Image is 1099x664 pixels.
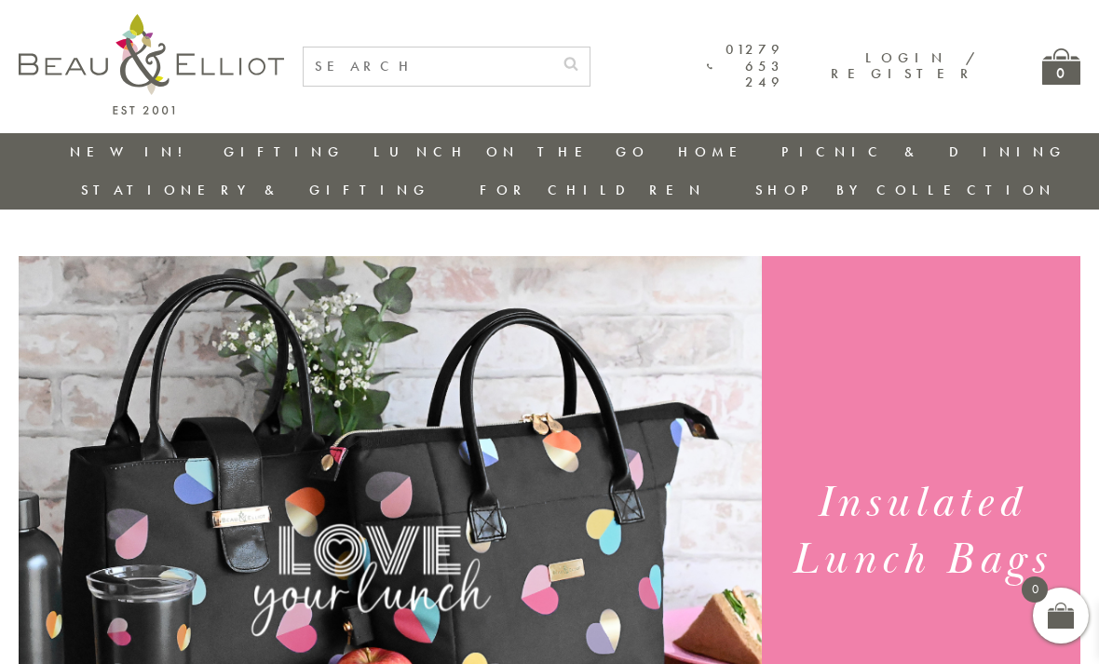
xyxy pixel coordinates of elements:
a: 01279 653 249 [707,42,784,90]
input: SEARCH [304,47,552,86]
a: For Children [480,181,706,199]
a: New in! [70,142,195,161]
a: Home [678,142,753,161]
a: Picnic & Dining [781,142,1066,161]
span: 0 [1022,576,1048,603]
a: Login / Register [831,48,977,83]
a: Shop by collection [755,181,1056,199]
img: logo [19,14,284,115]
a: 0 [1042,48,1080,85]
a: Stationery & Gifting [81,181,430,199]
a: Lunch On The Go [373,142,649,161]
a: Gifting [224,142,345,161]
h1: Insulated Lunch Bags [778,475,1065,589]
